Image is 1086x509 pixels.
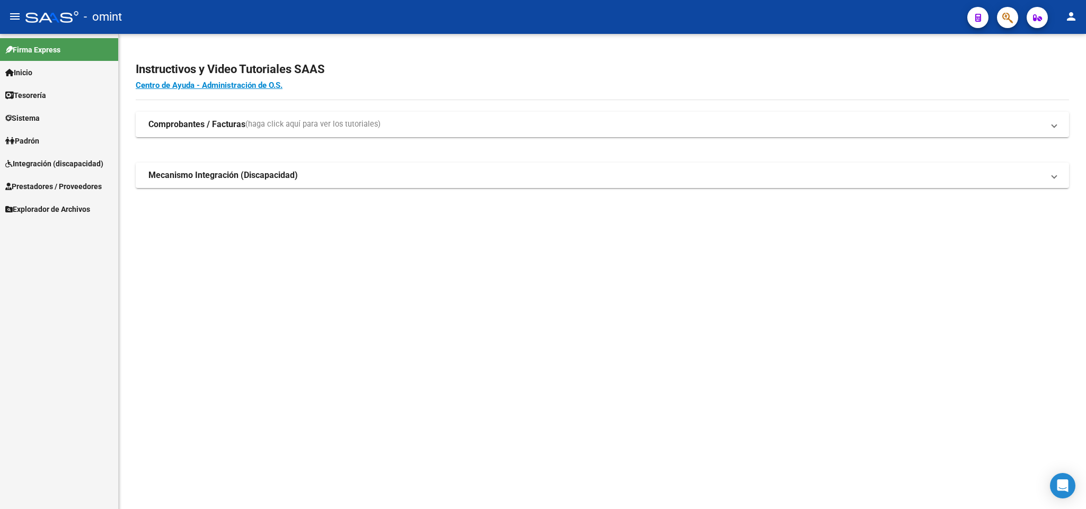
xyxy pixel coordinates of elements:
[136,112,1069,137] mat-expansion-panel-header: Comprobantes / Facturas(haga click aquí para ver los tutoriales)
[1065,10,1078,23] mat-icon: person
[5,44,60,56] span: Firma Express
[5,112,40,124] span: Sistema
[136,81,282,90] a: Centro de Ayuda - Administración de O.S.
[5,135,39,147] span: Padrón
[136,59,1069,79] h2: Instructivos y Video Tutoriales SAAS
[5,203,90,215] span: Explorador de Archivos
[5,67,32,78] span: Inicio
[5,158,103,169] span: Integración (discapacidad)
[136,163,1069,188] mat-expansion-panel-header: Mecanismo Integración (Discapacidad)
[1050,473,1075,498] div: Open Intercom Messenger
[245,119,381,130] span: (haga click aquí para ver los tutoriales)
[5,181,102,192] span: Prestadores / Proveedores
[148,119,245,130] strong: Comprobantes / Facturas
[148,169,298,181] strong: Mecanismo Integración (Discapacidad)
[5,90,46,101] span: Tesorería
[8,10,21,23] mat-icon: menu
[84,5,122,29] span: - omint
